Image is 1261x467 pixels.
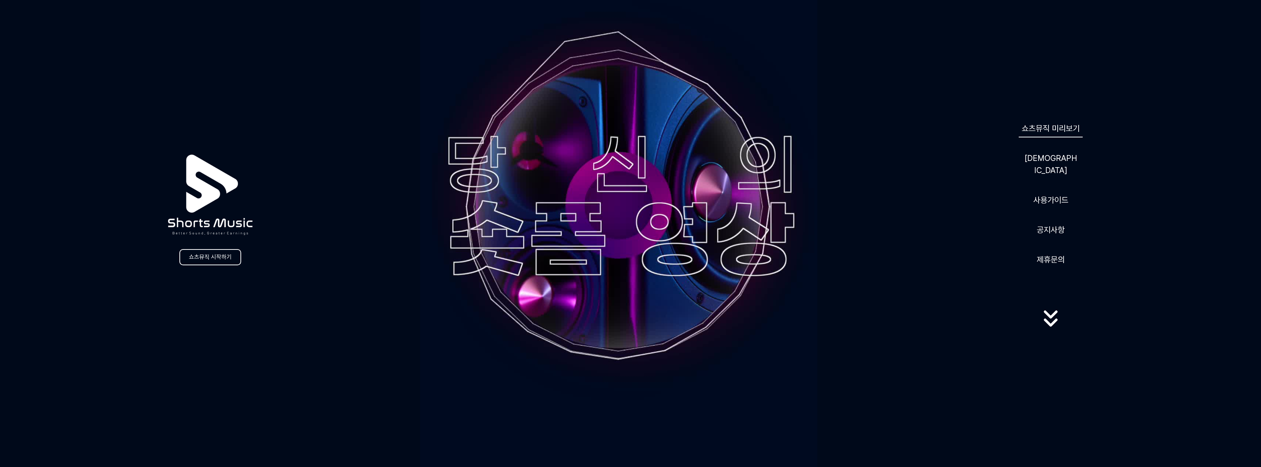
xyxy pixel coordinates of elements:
img: logo [150,135,271,255]
a: [DEMOGRAPHIC_DATA] [1021,149,1080,179]
button: 제휴문의 [1034,251,1068,269]
a: 사용가이드 [1030,191,1071,209]
a: 쇼츠뮤직 시작하기 [179,249,241,265]
a: 공지사항 [1034,221,1068,239]
a: 쇼츠뮤직 미리보기 [1019,119,1083,137]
